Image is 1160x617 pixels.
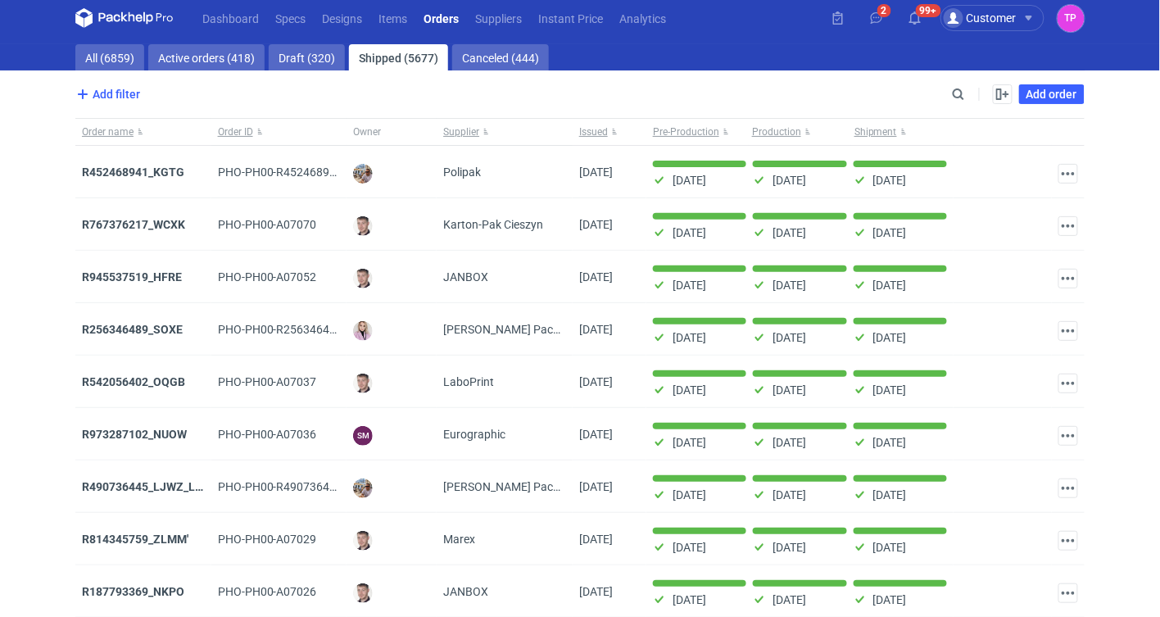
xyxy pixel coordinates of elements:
[75,8,174,28] svg: Packhelp Pro
[443,479,566,495] span: [PERSON_NAME] Packaging
[437,408,573,460] div: Eurographic
[773,488,806,501] p: [DATE]
[773,279,806,292] p: [DATE]
[1058,426,1078,446] button: Actions
[353,531,373,551] img: Maciej Sikora
[1058,321,1078,341] button: Actions
[1058,164,1078,184] button: Actions
[353,269,373,288] img: Maciej Sikora
[437,119,573,145] button: Supplier
[218,125,253,138] span: Order ID
[218,533,317,546] span: PHO-PH00-A07029
[673,488,706,501] p: [DATE]
[949,84,1001,104] input: Search
[443,216,543,233] span: Karton-Pak Cieszyn
[1058,269,1078,288] button: Actions
[218,585,317,598] span: PHO-PH00-A07026
[82,166,184,179] a: R452468941_KGTG
[579,270,613,284] span: 31/07/2025
[1058,531,1078,551] button: Actions
[673,541,706,554] p: [DATE]
[873,174,907,187] p: [DATE]
[854,125,897,138] span: Shipment
[579,585,613,598] span: 22/07/2025
[218,480,445,493] span: PHO-PH00-R490736445_LJWZ_LEQR_CLPP
[437,198,573,251] div: Karton-Pak Cieszyn
[530,8,611,28] a: Instant Price
[773,541,806,554] p: [DATE]
[673,383,706,397] p: [DATE]
[82,585,184,598] a: R187793369_NKPO
[851,119,954,145] button: Shipment
[353,164,373,184] img: Michał Palasek
[415,8,467,28] a: Orders
[353,321,373,341] img: Klaudia Wiśniewska
[82,375,185,388] a: R542056402_OQGB
[443,374,494,390] span: LaboPrint
[773,593,806,606] p: [DATE]
[873,593,907,606] p: [DATE]
[873,279,907,292] p: [DATE]
[579,218,613,231] span: 05/08/2025
[72,84,141,104] button: Add filter
[353,216,373,236] img: Maciej Sikora
[267,8,314,28] a: Specs
[579,428,613,441] span: 24/07/2025
[353,426,373,446] figcaption: SM
[353,374,373,393] img: Maciej Sikora
[314,8,370,28] a: Designs
[82,323,183,336] a: R256346489_SOXE
[673,174,706,187] p: [DATE]
[269,44,345,70] a: Draft (320)
[579,125,608,138] span: Issued
[82,218,185,231] a: R767376217_WCXK
[646,119,749,145] button: Pre-Production
[148,44,265,70] a: Active orders (418)
[437,146,573,198] div: Polipak
[218,375,317,388] span: PHO-PH00-A07037
[773,331,806,344] p: [DATE]
[437,356,573,408] div: LaboPrint
[452,44,549,70] a: Canceled (444)
[673,436,706,449] p: [DATE]
[873,331,907,344] p: [DATE]
[940,5,1058,31] button: Customer
[773,174,806,187] p: [DATE]
[611,8,674,28] a: Analytics
[673,226,706,239] p: [DATE]
[873,488,907,501] p: [DATE]
[579,166,613,179] span: 11/08/2025
[673,279,706,292] p: [DATE]
[443,269,488,285] span: JANBOX
[579,533,613,546] span: 23/07/2025
[82,533,188,546] strong: R814345759_ZLMM'
[211,119,347,145] button: Order ID
[218,428,317,441] span: PHO-PH00-A07036
[944,8,1017,28] div: Customer
[443,583,488,600] span: JANBOX
[673,593,706,606] p: [DATE]
[1058,5,1085,32] figcaption: TP
[443,321,566,338] span: [PERSON_NAME] Packaging
[873,541,907,554] p: [DATE]
[579,480,613,493] span: 24/07/2025
[443,426,505,442] span: Eurographic
[82,270,182,284] a: R945537519_HFRE
[1058,5,1085,32] div: Tosia Płotek
[1058,583,1078,603] button: Actions
[579,323,613,336] span: 28/07/2025
[82,480,251,493] a: R490736445_LJWZ_LEQR_CLPP
[573,119,646,145] button: Issued
[673,331,706,344] p: [DATE]
[353,583,373,603] img: Maciej Sikora
[349,44,448,70] a: Shipped (5677)
[873,436,907,449] p: [DATE]
[902,5,928,31] button: 99+
[443,125,479,138] span: Supplier
[653,125,719,138] span: Pre-Production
